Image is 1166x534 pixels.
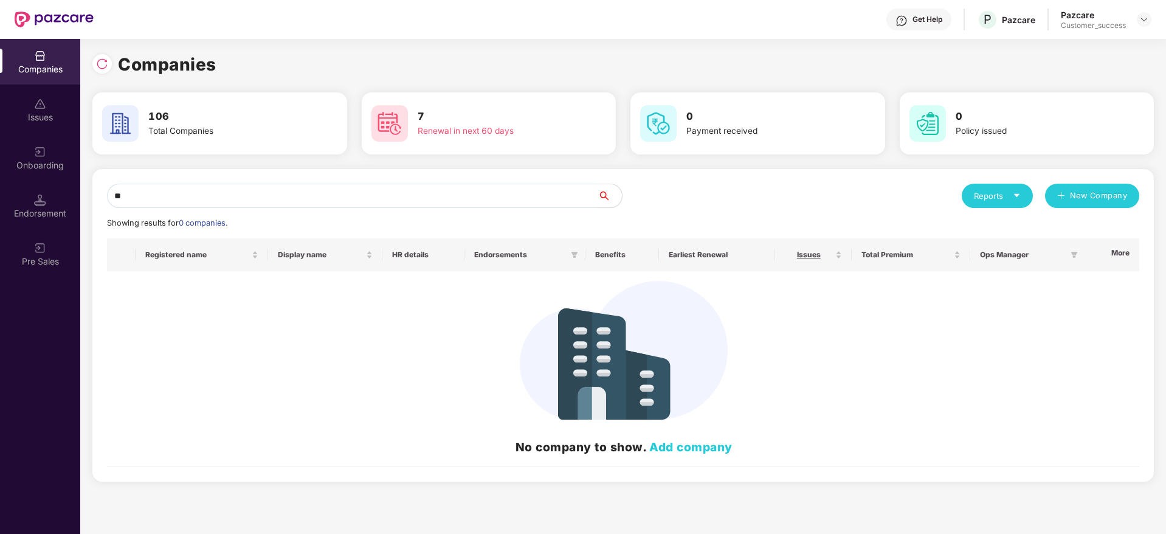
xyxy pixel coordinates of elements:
div: Policy issued [956,125,1109,138]
h1: Companies [118,51,216,78]
h3: 106 [148,109,302,125]
th: Registered name [136,238,268,271]
span: Total Premium [861,250,951,260]
span: Registered name [145,250,249,260]
div: Pazcare [1061,9,1126,21]
span: filter [1071,251,1078,258]
span: search [597,191,622,201]
th: Earliest Renewal [659,238,774,271]
img: svg+xml;base64,PHN2ZyB4bWxucz0iaHR0cDovL3d3dy53My5vcmcvMjAwMC9zdmciIHdpZHRoPSI2MCIgaGVpZ2h0PSI2MC... [102,105,139,142]
span: filter [571,251,578,258]
img: svg+xml;base64,PHN2ZyBpZD0iSXNzdWVzX2Rpc2FibGVkIiB4bWxucz0iaHR0cDovL3d3dy53My5vcmcvMjAwMC9zdmciIH... [34,98,46,110]
span: 0 companies. [179,218,227,227]
span: plus [1057,192,1065,201]
div: Total Companies [148,125,302,138]
span: New Company [1070,190,1128,202]
div: Renewal in next 60 days [418,125,571,138]
img: svg+xml;base64,PHN2ZyBpZD0iUmVsb2FkLTMyeDMyIiB4bWxucz0iaHR0cDovL3d3dy53My5vcmcvMjAwMC9zdmciIHdpZH... [96,58,108,70]
img: svg+xml;base64,PHN2ZyBpZD0iSGVscC0zMngzMiIgeG1sbnM9Imh0dHA6Ly93d3cudzMub3JnLzIwMDAvc3ZnIiB3aWR0aD... [895,15,908,27]
img: svg+xml;base64,PHN2ZyB4bWxucz0iaHR0cDovL3d3dy53My5vcmcvMjAwMC9zdmciIHdpZHRoPSI2MCIgaGVpZ2h0PSI2MC... [909,105,946,142]
img: svg+xml;base64,PHN2ZyB3aWR0aD0iMjAiIGhlaWdodD0iMjAiIHZpZXdCb3g9IjAgMCAyMCAyMCIgZmlsbD0ibm9uZSIgeG... [34,146,46,158]
div: Payment received [686,125,840,138]
img: svg+xml;base64,PHN2ZyB4bWxucz0iaHR0cDovL3d3dy53My5vcmcvMjAwMC9zdmciIHdpZHRoPSI2MCIgaGVpZ2h0PSI2MC... [371,105,408,142]
img: svg+xml;base64,PHN2ZyBpZD0iQ29tcGFuaWVzIiB4bWxucz0iaHR0cDovL3d3dy53My5vcmcvMjAwMC9zdmciIHdpZHRoPS... [34,50,46,62]
button: plusNew Company [1045,184,1139,208]
span: filter [568,248,581,262]
img: svg+xml;base64,PHN2ZyB3aWR0aD0iMTQuNSIgaGVpZ2h0PSIxNC41IiB2aWV3Qm94PSIwIDAgMTYgMTYiIGZpbGw9Im5vbm... [34,194,46,206]
h2: No company to show. [117,438,1131,456]
div: Pazcare [1002,14,1035,26]
th: HR details [382,238,465,271]
img: svg+xml;base64,PHN2ZyB4bWxucz0iaHR0cDovL3d3dy53My5vcmcvMjAwMC9zdmciIHdpZHRoPSIzNDIiIGhlaWdodD0iMj... [520,281,728,420]
a: Add company [649,440,733,454]
img: svg+xml;base64,PHN2ZyBpZD0iRHJvcGRvd24tMzJ4MzIiIHhtbG5zPSJodHRwOi8vd3d3LnczLm9yZy8yMDAwL3N2ZyIgd2... [1139,15,1149,24]
span: Ops Manager [980,250,1066,260]
h3: 0 [686,109,840,125]
h3: 7 [418,109,571,125]
div: Reports [974,190,1021,202]
img: svg+xml;base64,PHN2ZyB3aWR0aD0iMjAiIGhlaWdodD0iMjAiIHZpZXdCb3g9IjAgMCAyMCAyMCIgZmlsbD0ibm9uZSIgeG... [34,242,46,254]
th: Benefits [585,238,659,271]
span: Showing results for [107,218,227,227]
span: Endorsements [474,250,566,260]
img: svg+xml;base64,PHN2ZyB4bWxucz0iaHR0cDovL3d3dy53My5vcmcvMjAwMC9zdmciIHdpZHRoPSI2MCIgaGVpZ2h0PSI2MC... [640,105,677,142]
span: P [984,12,992,27]
span: caret-down [1013,192,1021,199]
th: Display name [268,238,382,271]
th: Issues [774,238,852,271]
button: search [597,184,623,208]
span: Display name [278,250,363,260]
img: New Pazcare Logo [15,12,94,27]
th: Total Premium [852,238,970,271]
h3: 0 [956,109,1109,125]
div: Get Help [912,15,942,24]
th: More [1084,238,1140,271]
span: filter [1068,248,1080,262]
div: Customer_success [1061,21,1126,30]
span: Issues [784,250,833,260]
